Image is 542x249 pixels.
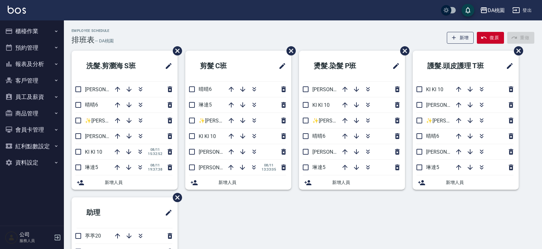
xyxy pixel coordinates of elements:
span: 葶葶20 [85,233,101,239]
button: 預約管理 [3,40,61,56]
span: 刪除班表 [395,41,410,60]
h2: Employee Schedule [72,29,114,33]
span: 新增人員 [218,179,286,186]
span: ✨[PERSON_NAME] ✨16 [199,118,257,124]
span: ✨[PERSON_NAME] ✨16 [312,118,370,124]
span: [PERSON_NAME]3 [199,149,240,155]
span: [PERSON_NAME]8 [312,86,354,92]
h2: 護髮.頭皮護理 T班 [418,55,498,77]
button: 登出 [510,4,534,16]
span: [PERSON_NAME]3 [85,133,126,139]
h2: 剪髮 C班 [190,55,256,77]
span: KI KI 10 [85,149,102,155]
span: 新增人員 [105,179,172,186]
button: 員工及薪資 [3,89,61,105]
img: Person [5,231,18,244]
button: DA桃園 [477,4,507,17]
span: 修改班表的標題 [161,205,172,220]
div: DA桃園 [488,6,505,14]
div: 新增人員 [413,175,519,190]
span: 08/11 [148,163,162,167]
span: 刪除班表 [168,41,183,60]
h2: 洗髮.剪瀏海 S班 [77,55,153,77]
span: [PERSON_NAME]3 [312,149,354,155]
span: 08/11 [148,148,162,152]
span: 新增人員 [446,179,514,186]
button: save [462,4,474,17]
button: 資料設定 [3,154,61,171]
button: 紅利點數設定 [3,138,61,155]
button: 會員卡管理 [3,121,61,138]
span: [PERSON_NAME]8 [426,149,467,155]
span: 修改班表的標題 [161,58,172,74]
span: 晴晴6 [312,133,325,139]
span: 刪除班表 [282,41,297,60]
span: 琳達5 [199,102,212,108]
h3: 排班表 [72,35,95,44]
h6: — DA桃園 [95,38,114,44]
span: ✨[PERSON_NAME] ✨16 [85,118,143,124]
p: 服務人員 [19,238,52,244]
img: Logo [8,6,26,14]
span: [PERSON_NAME]3 [426,102,467,108]
span: 08/11 [262,163,276,167]
button: 新增 [447,32,474,44]
span: ✨[PERSON_NAME] ✨16 [426,118,484,124]
div: 新增人員 [72,175,178,190]
span: KI KI 10 [426,86,443,92]
button: 復原 [477,32,504,44]
button: 商品管理 [3,105,61,122]
span: 刪除班表 [168,188,183,207]
span: 琳達5 [426,164,439,170]
span: 琳達5 [312,164,325,170]
span: KI KI 10 [312,102,330,108]
span: 晴晴6 [85,102,98,108]
div: 新增人員 [185,175,291,190]
button: 客戶管理 [3,72,61,89]
span: 修改班表的標題 [388,58,400,74]
span: 19:37:38 [148,167,162,172]
button: 櫃檯作業 [3,23,61,40]
span: 琳達5 [85,164,98,170]
span: 晴晴6 [426,133,439,139]
span: 15:32:52 [148,152,162,156]
div: 新增人員 [299,175,405,190]
span: 晴晴6 [199,86,212,92]
h5: 公司 [19,231,52,238]
span: KI KI 10 [199,133,216,139]
span: 刪除班表 [509,41,524,60]
span: 13:33:05 [262,167,276,172]
span: 新增人員 [332,179,400,186]
span: 修改班表的標題 [502,58,514,74]
button: 報表及分析 [3,56,61,72]
span: 修改班表的標題 [275,58,286,74]
span: [PERSON_NAME]8 [85,86,126,92]
h2: 燙髮.染髮 P班 [304,55,377,77]
span: [PERSON_NAME]8 [199,165,240,171]
h2: 助理 [77,201,135,224]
